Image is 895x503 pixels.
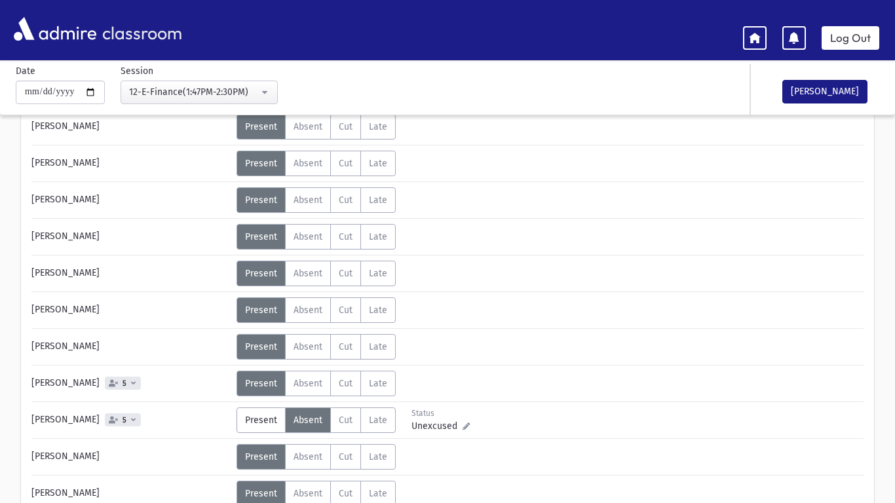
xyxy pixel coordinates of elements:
[339,341,352,352] span: Cut
[339,121,352,132] span: Cut
[339,158,352,169] span: Cut
[245,158,277,169] span: Present
[237,371,396,396] div: AttTypes
[339,231,352,242] span: Cut
[237,224,396,250] div: AttTypes
[294,488,322,499] span: Absent
[369,268,387,279] span: Late
[411,419,463,433] span: Unexcused
[245,268,277,279] span: Present
[237,444,396,470] div: AttTypes
[245,378,277,389] span: Present
[339,488,352,499] span: Cut
[339,415,352,426] span: Cut
[245,488,277,499] span: Present
[294,305,322,316] span: Absent
[120,379,129,388] span: 5
[339,268,352,279] span: Cut
[369,195,387,206] span: Late
[237,187,396,213] div: AttTypes
[294,195,322,206] span: Absent
[411,407,470,419] div: Status
[25,151,237,176] div: [PERSON_NAME]
[245,231,277,242] span: Present
[339,195,352,206] span: Cut
[369,158,387,169] span: Late
[245,195,277,206] span: Present
[339,305,352,316] span: Cut
[369,415,387,426] span: Late
[294,158,322,169] span: Absent
[16,64,35,78] label: Date
[237,297,396,323] div: AttTypes
[294,451,322,462] span: Absent
[25,297,237,323] div: [PERSON_NAME]
[100,12,182,47] span: classroom
[25,261,237,286] div: [PERSON_NAME]
[25,334,237,360] div: [PERSON_NAME]
[294,121,322,132] span: Absent
[25,444,237,470] div: [PERSON_NAME]
[121,81,278,104] button: 12-E-Finance(1:47PM-2:30PM)
[339,378,352,389] span: Cut
[294,268,322,279] span: Absent
[25,407,237,433] div: [PERSON_NAME]
[237,334,396,360] div: AttTypes
[339,451,352,462] span: Cut
[10,14,100,44] img: AdmirePro
[245,305,277,316] span: Present
[237,407,396,433] div: AttTypes
[782,80,867,103] button: [PERSON_NAME]
[822,26,879,50] a: Log Out
[25,224,237,250] div: [PERSON_NAME]
[245,415,277,426] span: Present
[294,415,322,426] span: Absent
[237,151,396,176] div: AttTypes
[294,378,322,389] span: Absent
[25,187,237,213] div: [PERSON_NAME]
[237,114,396,140] div: AttTypes
[294,341,322,352] span: Absent
[369,341,387,352] span: Late
[121,64,153,78] label: Session
[129,85,259,99] div: 12-E-Finance(1:47PM-2:30PM)
[369,231,387,242] span: Late
[245,341,277,352] span: Present
[120,416,129,424] span: 5
[294,231,322,242] span: Absent
[237,261,396,286] div: AttTypes
[369,121,387,132] span: Late
[25,114,237,140] div: [PERSON_NAME]
[369,305,387,316] span: Late
[25,371,237,396] div: [PERSON_NAME]
[369,378,387,389] span: Late
[245,451,277,462] span: Present
[245,121,277,132] span: Present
